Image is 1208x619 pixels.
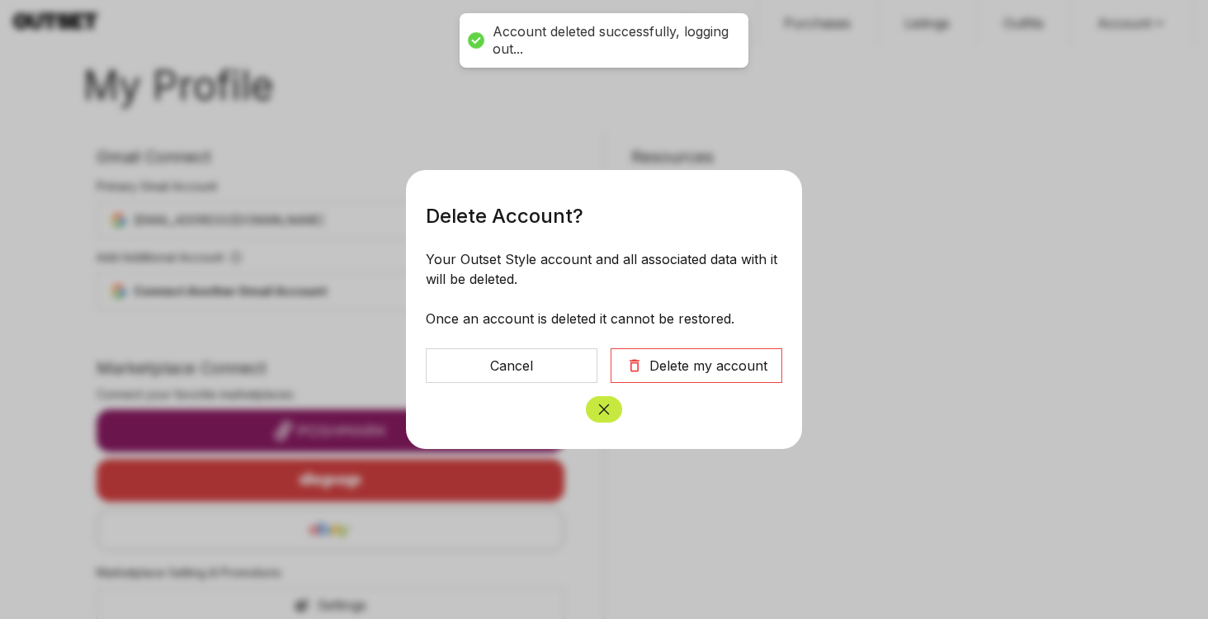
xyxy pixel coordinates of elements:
button: Cancel [426,348,597,383]
div: Delete my account [649,356,767,376]
p: Once an account is deleted it cannot be restored. [426,309,782,328]
p: Your Outset Style account and all associated data with it will be deleted. [426,249,782,289]
h3: Delete Account? [426,196,782,229]
button: Close [586,396,622,423]
div: Account deleted successfully, logging out... [493,23,732,58]
button: Delete my account [611,348,782,383]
